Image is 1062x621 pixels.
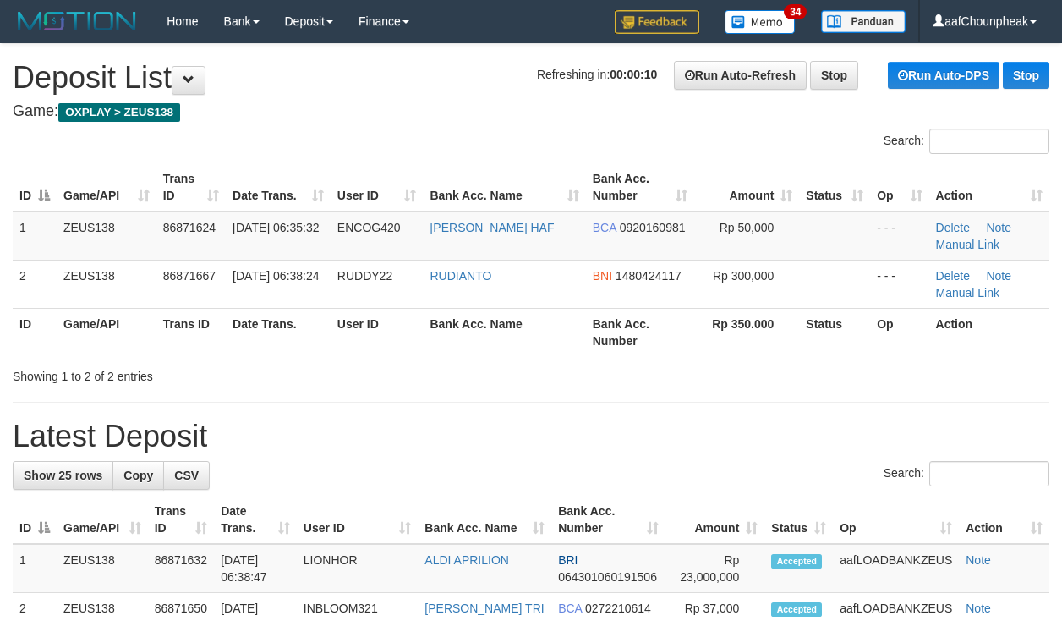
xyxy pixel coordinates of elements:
td: ZEUS138 [57,260,156,308]
td: [DATE] 06:38:47 [214,544,297,593]
th: Game/API: activate to sort column ascending [57,163,156,212]
span: [DATE] 06:35:32 [233,221,319,234]
th: Amount: activate to sort column ascending [694,163,800,212]
span: Copy 0272210614 to clipboard [585,602,651,615]
h4: Game: [13,103,1049,120]
th: ID: activate to sort column descending [13,496,57,544]
span: 86871624 [163,221,216,234]
td: - - - [870,260,928,308]
span: [DATE] 06:38:24 [233,269,319,283]
th: Date Trans.: activate to sort column ascending [214,496,297,544]
span: Copy 0920160981 to clipboard [620,221,686,234]
h1: Deposit List [13,61,1049,95]
th: Bank Acc. Number: activate to sort column ascending [586,163,694,212]
span: Copy 064301060191506 to clipboard [558,570,657,584]
a: Show 25 rows [13,461,113,490]
th: Bank Acc. Number [586,308,694,356]
a: Note [986,269,1011,283]
th: ID: activate to sort column descending [13,163,57,212]
td: 2 [13,260,57,308]
span: BCA [593,221,616,234]
a: Note [966,602,991,615]
input: Search: [929,461,1049,486]
th: Game/API: activate to sort column ascending [57,496,148,544]
th: User ID: activate to sort column ascending [297,496,419,544]
span: BNI [593,269,612,283]
th: Action [929,308,1049,356]
span: OXPLAY > ZEUS138 [58,103,180,122]
a: RUDIANTO [430,269,491,283]
th: User ID: activate to sort column ascending [331,163,424,212]
th: Rp 350.000 [694,308,800,356]
th: Action: activate to sort column ascending [959,496,1049,544]
td: Rp 23,000,000 [665,544,764,593]
td: - - - [870,212,928,261]
td: aafLOADBANKZEUS [833,544,959,593]
th: Status [799,308,870,356]
th: Bank Acc. Name: activate to sort column ascending [418,496,551,544]
span: BRI [558,553,578,567]
span: 34 [784,4,807,19]
th: ID [13,308,57,356]
span: Rp 300,000 [713,269,774,283]
th: Trans ID: activate to sort column ascending [148,496,215,544]
a: Note [966,553,991,567]
label: Search: [884,461,1049,486]
a: Delete [936,221,970,234]
input: Search: [929,129,1049,154]
a: Manual Link [936,286,1000,300]
th: Bank Acc. Number: activate to sort column ascending [551,496,665,544]
span: 86871667 [163,269,216,283]
a: CSV [163,461,210,490]
th: Status: activate to sort column ascending [764,496,833,544]
h1: Latest Deposit [13,420,1049,453]
th: Status: activate to sort column ascending [799,163,870,212]
a: Delete [936,269,970,283]
span: Show 25 rows [24,469,102,482]
div: Showing 1 to 2 of 2 entries [13,361,430,385]
td: 1 [13,544,57,593]
span: Accepted [771,602,822,617]
th: Trans ID [156,308,226,356]
span: Copy [123,469,153,482]
th: Date Trans.: activate to sort column ascending [226,163,331,212]
span: ENCOG420 [337,221,401,234]
span: RUDDY22 [337,269,392,283]
span: Accepted [771,554,822,569]
span: CSV [174,469,199,482]
th: Date Trans. [226,308,331,356]
label: Search: [884,129,1049,154]
a: Run Auto-DPS [888,62,999,89]
th: Amount: activate to sort column ascending [665,496,764,544]
a: Stop [1003,62,1049,89]
th: Op [870,308,928,356]
img: panduan.png [821,10,906,33]
th: Game/API [57,308,156,356]
span: BCA [558,602,582,615]
th: Op: activate to sort column ascending [870,163,928,212]
span: Refreshing in: [537,68,657,81]
img: Button%20Memo.svg [725,10,796,34]
th: Action: activate to sort column ascending [929,163,1049,212]
td: LIONHOR [297,544,419,593]
th: Op: activate to sort column ascending [833,496,959,544]
td: ZEUS138 [57,212,156,261]
a: Copy [112,461,164,490]
img: Feedback.jpg [615,10,699,34]
span: Rp 50,000 [720,221,775,234]
td: ZEUS138 [57,544,148,593]
a: Stop [810,61,858,90]
strong: 00:00:10 [610,68,657,81]
span: Copy 1480424117 to clipboard [616,269,682,283]
th: Bank Acc. Name: activate to sort column ascending [423,163,585,212]
th: Trans ID: activate to sort column ascending [156,163,226,212]
th: User ID [331,308,424,356]
img: MOTION_logo.png [13,8,141,34]
td: 1 [13,212,57,261]
a: Run Auto-Refresh [674,61,807,90]
td: 86871632 [148,544,215,593]
th: Bank Acc. Name [423,308,585,356]
a: Manual Link [936,238,1000,251]
a: Note [986,221,1011,234]
a: [PERSON_NAME] HAF [430,221,554,234]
